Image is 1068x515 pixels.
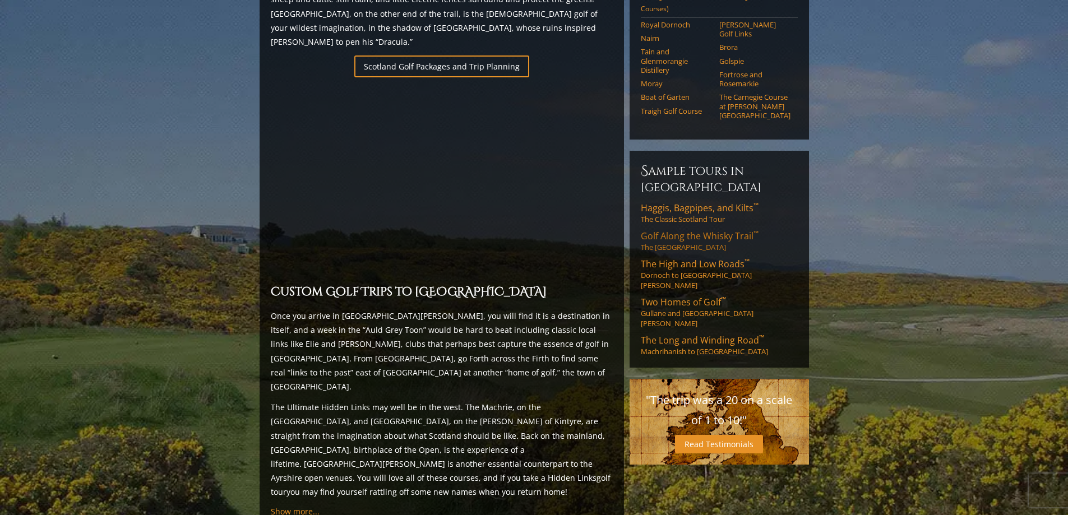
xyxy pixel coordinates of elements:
[641,296,798,328] a: Two Homes of Golf™Gullane and [GEOGRAPHIC_DATA][PERSON_NAME]
[641,92,712,101] a: Boat of Garten
[641,47,712,75] a: Tain and Glenmorangie Distillery
[753,229,759,238] sup: ™
[719,43,790,52] a: Brora
[354,55,529,77] a: Scotland Golf Packages and Trip Planning
[641,230,759,242] span: Golf Along the Whisky Trail
[719,70,790,89] a: Fortrose and Rosemarkie
[271,400,613,499] p: The Ultimate Hidden Links may well be in the west. The Machrie, on the [GEOGRAPHIC_DATA], and [GE...
[641,296,726,308] span: Two Homes of Golf
[721,295,726,304] sup: ™
[759,333,764,342] sup: ™
[745,257,750,266] sup: ™
[271,472,611,497] a: golf tour
[271,283,613,302] h2: Custom Golf Trips to [GEOGRAPHIC_DATA]
[271,309,613,393] p: Once you arrive in [GEOGRAPHIC_DATA][PERSON_NAME], you will find it is a destination in itself, a...
[753,201,759,210] sup: ™
[641,334,798,356] a: The Long and Winding Road™Machrihanish to [GEOGRAPHIC_DATA]
[641,162,798,195] h6: Sample Tours in [GEOGRAPHIC_DATA]
[641,258,750,270] span: The High and Low Roads
[641,334,764,346] span: The Long and Winding Road
[719,92,790,120] a: The Carnegie Course at [PERSON_NAME][GEOGRAPHIC_DATA]
[641,106,712,115] a: Traigh Golf Course
[271,84,613,276] iframe: Sir-Nick-favorite-Open-Rota-Venues
[641,258,798,290] a: The High and Low Roads™Dornoch to [GEOGRAPHIC_DATA][PERSON_NAME]
[719,20,790,39] a: [PERSON_NAME] Golf Links
[641,390,798,430] p: "The trip was a 20 on a scale of 1 to 10!"
[641,79,712,88] a: Moray
[641,202,759,214] span: Haggis, Bagpipes, and Kilts
[675,435,763,453] a: Read Testimonials
[641,20,712,29] a: Royal Dornoch
[719,57,790,66] a: Golspie
[641,230,798,252] a: Golf Along the Whisky Trail™The [GEOGRAPHIC_DATA]
[641,34,712,43] a: Nairn
[641,202,798,224] a: Haggis, Bagpipes, and Kilts™The Classic Scotland Tour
